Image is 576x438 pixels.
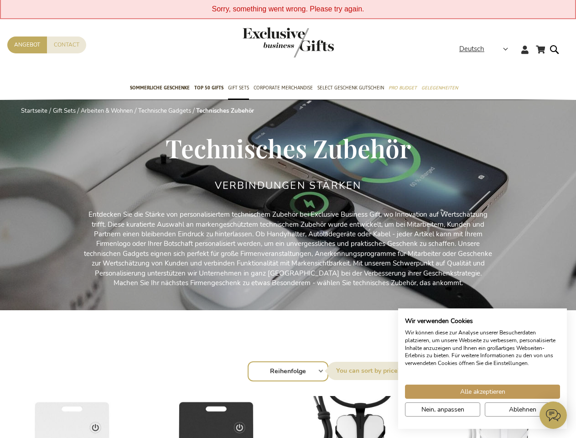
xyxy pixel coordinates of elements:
[243,27,334,57] img: Exclusive Business gifts logo
[254,83,313,93] span: Corporate Merchandise
[405,402,480,417] button: cookie Einstellungen anpassen
[243,27,288,57] a: store logo
[130,83,190,93] span: Sommerliche geschenke
[81,107,133,115] a: Arbeiten & Wohnen
[212,5,364,13] span: Sorry, something went wrong. Please try again.
[421,405,464,414] span: Nein, anpassen
[196,107,254,115] strong: Technisches Zubehör
[459,44,484,54] span: Deutsch
[405,329,560,367] p: Wir können diese zur Analyse unserer Besucherdaten platzieren, um unsere Webseite zu verbessern, ...
[7,36,47,53] a: Angebot
[228,83,249,93] span: Gift Sets
[317,83,384,93] span: Select Geschenk Gutschein
[540,401,567,429] iframe: belco-activator-frame
[459,44,514,54] div: Deutsch
[405,317,560,325] h2: Wir verwenden Cookies
[460,387,505,396] span: Alle akzeptieren
[83,210,493,288] p: Entdecken Sie die Stärke von personalisiertem technischem Zubehör bei Exclusive Business Gift, wo...
[166,131,411,165] span: Technisches Zubehör
[421,83,458,93] span: Gelegenheiten
[215,180,362,191] h2: Verbindungen stärken
[194,83,223,93] span: TOP 50 Gifts
[389,83,417,93] span: Pro Budget
[138,107,191,115] a: Technische Gadgets
[509,405,536,414] span: Ablehnen
[47,36,86,53] a: Contact
[53,107,76,115] a: Gift Sets
[327,362,408,380] label: Sortieren nach
[21,107,47,115] a: Startseite
[405,385,560,399] button: Akzeptieren Sie alle cookies
[485,402,560,417] button: Alle verweigern cookies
